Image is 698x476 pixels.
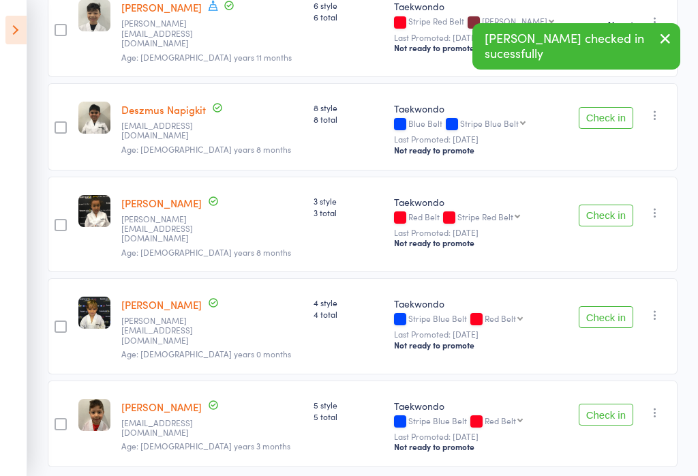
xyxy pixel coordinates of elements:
span: Age: [DEMOGRAPHIC_DATA] years 3 months [121,440,290,451]
small: katrina.i.silver@gmail.com [121,316,210,345]
a: [PERSON_NAME] [121,297,202,312]
span: 4 style [314,297,383,308]
img: image1638507505.png [78,399,110,431]
div: Taekwondo [394,399,562,413]
span: 5 style [314,399,383,411]
small: Last Promoted: [DATE] [394,33,562,42]
a: Deszmus Napigkit [121,102,206,117]
div: Not ready to promote [394,237,562,248]
div: Stripe Blue Belt [394,416,562,428]
span: 8 style [314,102,383,113]
span: Age: [DEMOGRAPHIC_DATA] years 8 months [121,246,291,258]
div: Stripe Blue Belt [394,314,562,325]
img: image1660716595.png [78,195,110,227]
img: image1674797391.png [78,102,110,134]
small: b.mansell@zoho.com [121,18,210,48]
span: Age: [DEMOGRAPHIC_DATA] years 0 months [121,348,291,359]
div: Taekwondo [394,297,562,310]
button: Check in [579,205,633,226]
a: [PERSON_NAME] [121,400,202,414]
div: [PERSON_NAME] checked in sucessfully [472,23,680,70]
strong: Absent [607,19,633,30]
small: Last Promoted: [DATE] [394,134,562,144]
span: 3 style [314,195,383,207]
button: Check in [579,107,633,129]
div: Red Belt [485,314,516,323]
div: Blue Belt [394,119,562,130]
small: mariapamela78@hotmail.com [121,121,210,140]
small: Last Promoted: [DATE] [394,228,562,237]
span: 4 total [314,308,383,320]
small: mike@mikereidchef.com [121,214,210,243]
span: Age: [DEMOGRAPHIC_DATA] years 8 months [121,143,291,155]
div: Not ready to promote [394,42,562,53]
span: 3 total [314,207,383,218]
div: Taekwondo [394,102,562,115]
div: Red Belt [485,416,516,425]
div: Red Belt [394,212,562,224]
span: 8 total [314,113,383,125]
div: Stripe Red Belt [394,16,562,28]
button: Check in [579,404,633,426]
div: [PERSON_NAME] [482,16,547,25]
div: Stripe Red Belt [457,212,513,221]
div: Not ready to promote [394,340,562,351]
span: Age: [DEMOGRAPHIC_DATA] years 11 months [121,51,292,63]
div: Stripe Blue Belt [460,119,519,128]
img: image1637816068.png [78,297,110,329]
span: 5 total [314,411,383,422]
button: Check in [579,306,633,328]
small: nicyg@hotmail.com [121,418,210,438]
div: Not ready to promote [394,145,562,155]
a: [PERSON_NAME] [121,196,202,210]
small: Last Promoted: [DATE] [394,432,562,441]
small: Last Promoted: [DATE] [394,329,562,339]
div: Not ready to promote [394,441,562,452]
div: Taekwondo [394,195,562,209]
span: 6 total [314,11,383,23]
